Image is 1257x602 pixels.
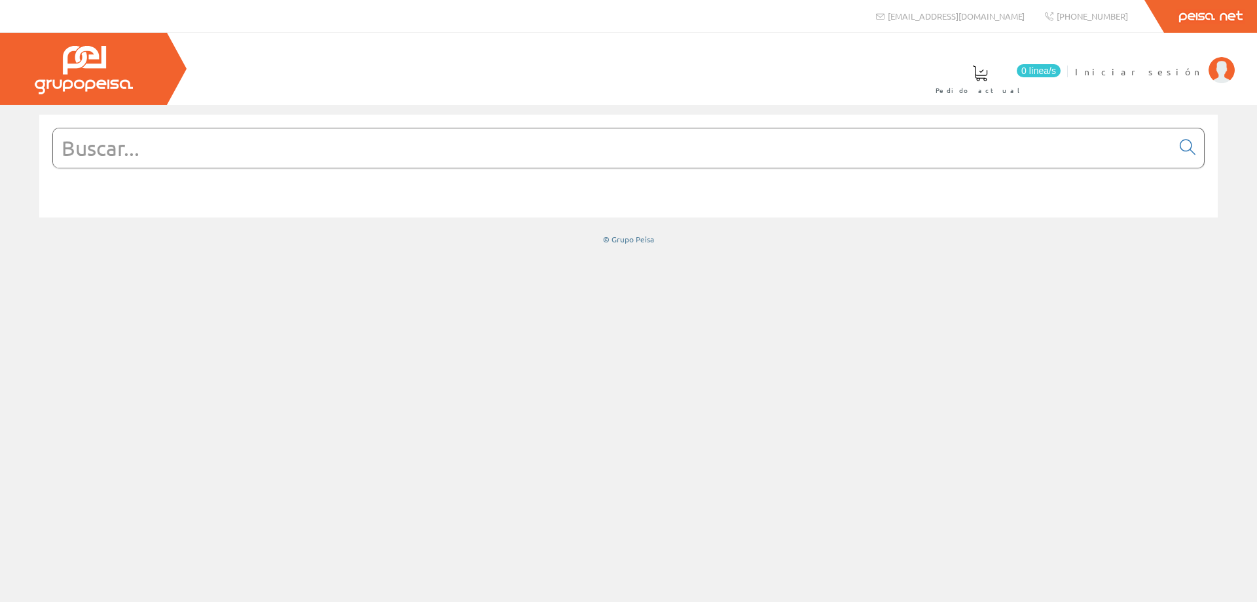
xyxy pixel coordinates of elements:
[1017,64,1061,77] span: 0 línea/s
[888,10,1025,22] span: [EMAIL_ADDRESS][DOMAIN_NAME]
[1057,10,1128,22] span: [PHONE_NUMBER]
[1075,54,1235,67] a: Iniciar sesión
[39,234,1218,245] div: © Grupo Peisa
[53,128,1172,168] input: Buscar...
[1075,65,1202,78] span: Iniciar sesión
[936,84,1025,97] span: Pedido actual
[35,46,133,94] img: Grupo Peisa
